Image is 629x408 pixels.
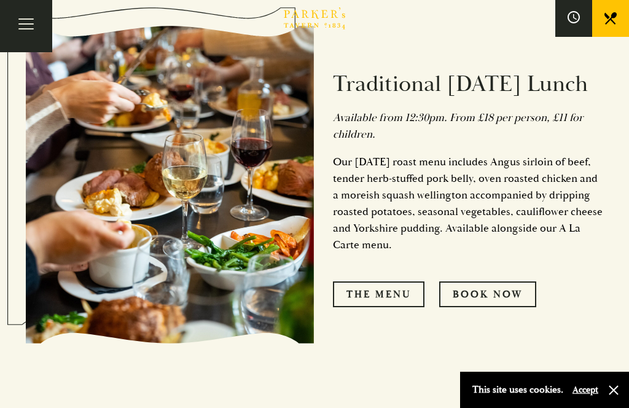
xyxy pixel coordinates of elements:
a: Book Now [439,281,536,307]
p: This site uses cookies. [472,381,563,399]
a: The Menu [333,281,424,307]
h3: Traditional [DATE] Lunch [333,71,603,98]
button: Close and accept [608,384,620,396]
button: Accept [572,384,598,396]
p: Our [DATE] roast menu includes Angus sirloin of beef, tender herb-stuffed pork belly, oven roaste... [333,154,603,253]
em: Available from 12:30pm. From £18 per person [333,111,547,125]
